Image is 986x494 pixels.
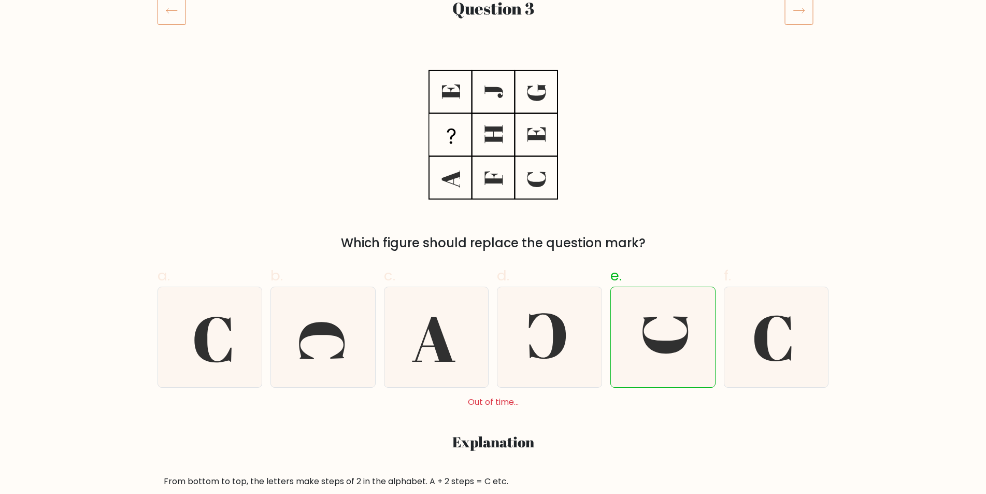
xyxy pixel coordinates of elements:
[497,265,509,286] span: d.
[164,234,823,252] div: Which figure should replace the question mark?
[164,433,823,451] h3: Explanation
[270,265,283,286] span: b.
[158,265,170,286] span: a.
[164,475,823,488] div: From bottom to top, the letters make steps of 2 in the alphabet. A + 2 steps = C etc.
[153,396,833,408] div: Out of time...
[384,265,395,286] span: c.
[724,265,731,286] span: f.
[610,265,622,286] span: e.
